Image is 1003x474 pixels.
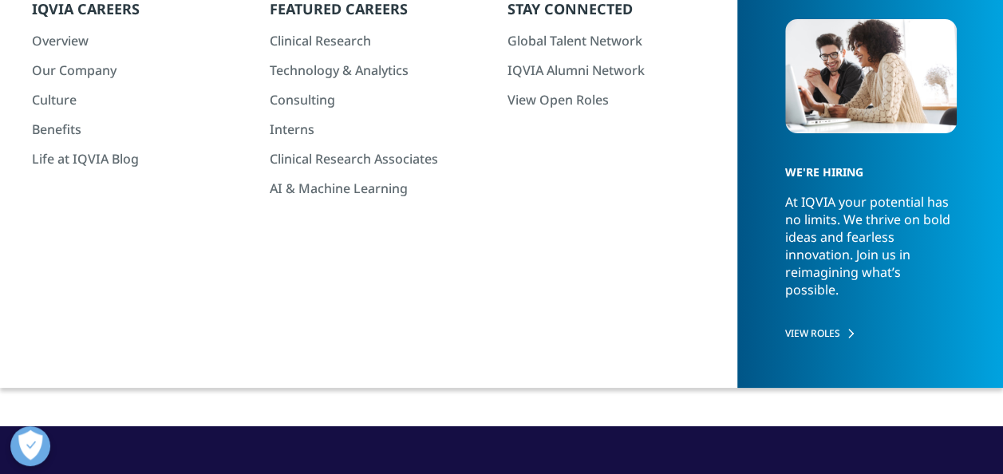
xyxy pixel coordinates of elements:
a: VIEW ROLES [785,326,957,340]
a: Our Company [32,61,254,79]
a: Benefits [32,120,254,138]
a: Consulting [270,91,492,109]
img: 2213_cheerful-young-colleagues-using-laptop.jpg [785,19,957,133]
a: Interns [270,120,492,138]
a: Clinical Research Associates [270,150,492,168]
h5: WE'RE HIRING [785,137,948,193]
a: AI & Machine Learning [270,180,492,197]
a: View Open Roles [507,91,729,109]
a: Clinical Research [270,32,492,49]
a: Culture [32,91,254,109]
a: Global Talent Network [507,32,729,49]
a: IQVIA Alumni Network [507,61,729,79]
button: Open Preferences [10,426,50,466]
p: At IQVIA your potential has no limits. We thrive on bold ideas and fearless innovation. Join us i... [785,193,957,313]
a: Overview [32,32,254,49]
a: Life at IQVIA Blog [32,150,254,168]
a: Technology & Analytics [270,61,492,79]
